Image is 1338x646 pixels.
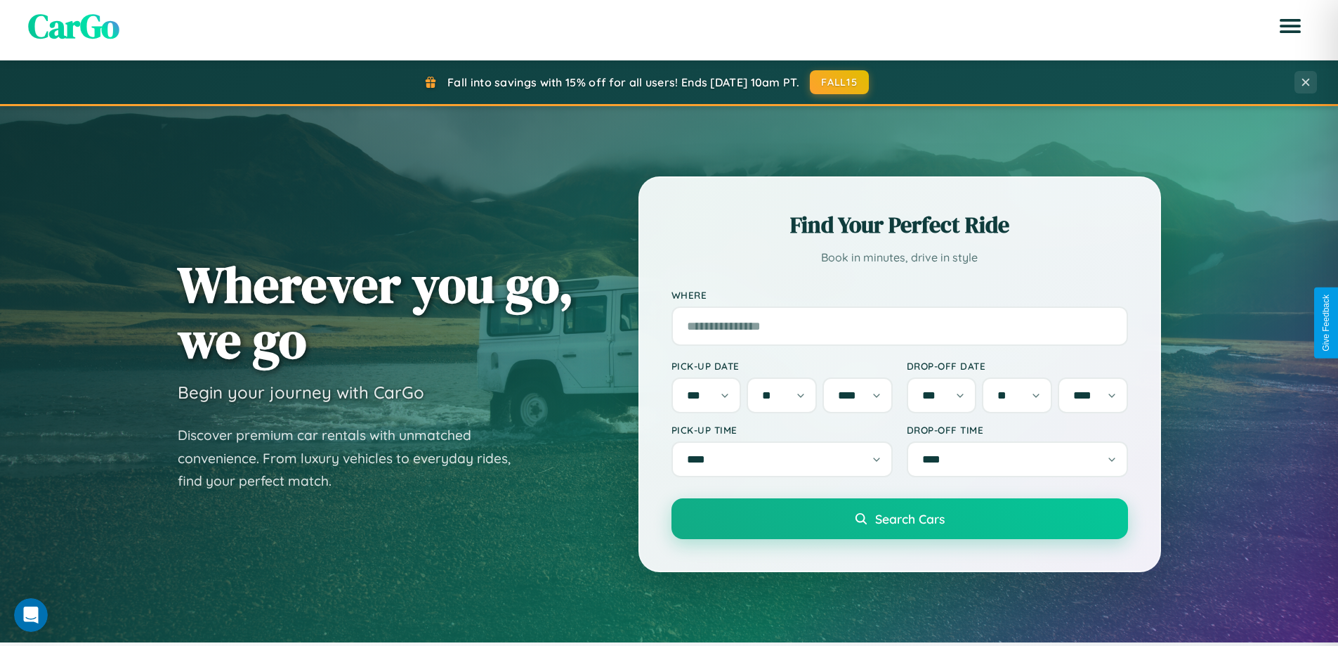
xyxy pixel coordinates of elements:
[1321,295,1331,351] div: Give Feedback
[907,360,1128,372] label: Drop-off Date
[14,598,48,632] iframe: Intercom live chat
[1271,6,1310,46] button: Open menu
[671,498,1128,539] button: Search Cars
[875,511,945,527] span: Search Cars
[178,257,574,368] h1: Wherever you go, we go
[447,75,799,89] span: Fall into savings with 15% off for all users! Ends [DATE] 10am PT.
[178,424,529,493] p: Discover premium car rentals with unmatched convenience. From luxury vehicles to everyday rides, ...
[671,209,1128,240] h2: Find Your Perfect Ride
[671,247,1128,268] p: Book in minutes, drive in style
[671,289,1128,301] label: Where
[907,424,1128,436] label: Drop-off Time
[28,3,119,49] span: CarGo
[178,382,424,403] h3: Begin your journey with CarGo
[810,70,869,94] button: FALL15
[671,424,893,436] label: Pick-up Time
[671,360,893,372] label: Pick-up Date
